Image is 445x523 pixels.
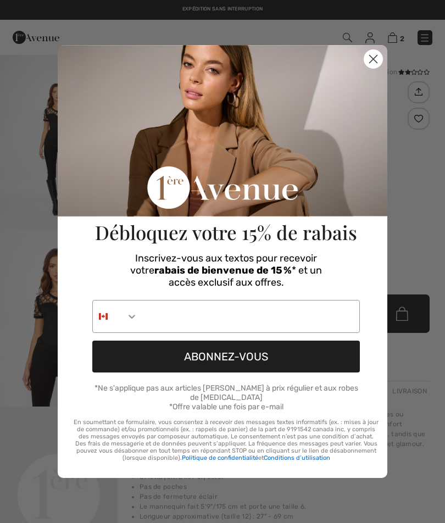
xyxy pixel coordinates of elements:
[264,454,330,461] a: Conditions d’utilisation
[182,454,258,461] a: Politique de confidentialité
[74,419,379,461] p: En soumettant ce formulaire, vous consentez à recevoir des messages textes informatifs (ex. : mis...
[93,301,138,332] button: Search Countries
[95,219,357,245] span: Débloquez votre 15% de rabais
[154,264,292,276] span: rabais de bienvenue de 15 %
[364,49,383,69] button: Close dialog
[92,341,360,372] button: ABONNEZ-VOUS
[99,312,108,321] img: Canada
[169,402,283,411] span: *Offre valable une fois par e-mail
[94,383,358,402] span: *Ne s'applique pas aux articles [PERSON_NAME] à prix régulier et aux robes de [MEDICAL_DATA]
[130,252,322,288] span: Inscrivez-vous aux textos pour recevoir votre * et un accès exclusif aux offres.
